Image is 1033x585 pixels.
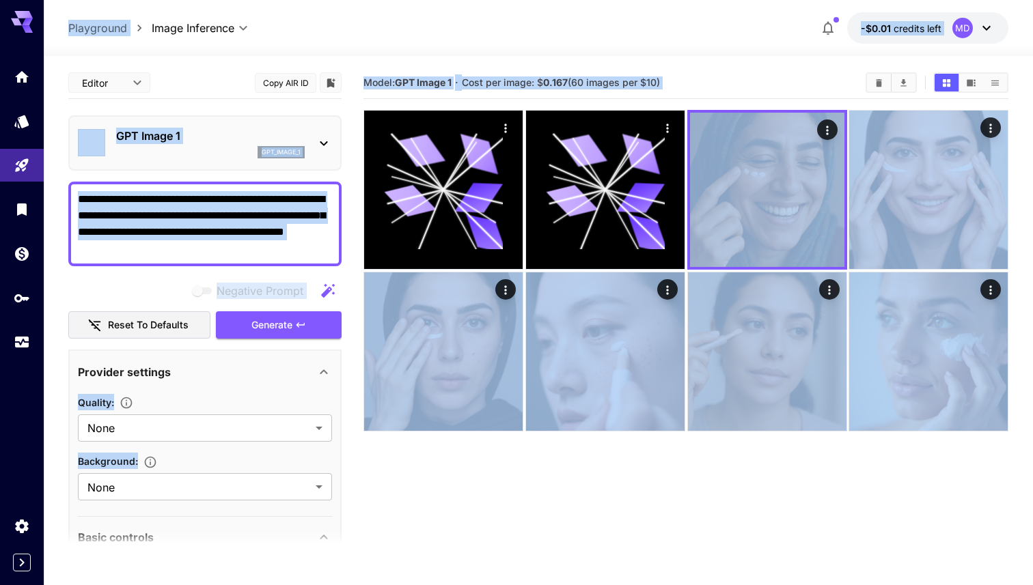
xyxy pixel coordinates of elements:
img: 2Q== [690,113,844,267]
div: Settings [14,517,30,534]
div: Actions [818,279,839,300]
div: Clear ImagesDownload All [866,72,917,93]
button: Clear Images [867,74,891,91]
span: None [87,479,310,496]
button: Add to library [325,74,337,91]
span: Negative prompts are not compatible with the selected model. [189,282,314,299]
button: Copy AIR ID [255,73,316,93]
span: Model: [363,76,452,88]
nav: breadcrumb [68,20,152,36]
span: Image Inference [152,20,234,36]
b: 0.167 [543,76,568,88]
img: 9k= [526,272,685,431]
span: Generate [251,317,292,334]
div: Actions [657,279,677,300]
p: Provider settings [78,364,171,380]
div: MD [952,18,973,38]
div: Home [14,68,30,85]
div: Provider settings [78,356,332,388]
div: GPT Image 1gpt_image_1 [78,122,332,164]
div: Show images in grid viewShow images in video viewShow images in list view [933,72,1008,93]
div: Actions [980,117,1001,138]
img: 2Q== [849,272,1008,431]
button: Reset to defaults [68,311,210,339]
span: None [87,420,310,436]
img: 9k= [849,111,1008,269]
div: Library [14,201,30,218]
div: API Keys [14,289,30,306]
div: Actions [495,279,516,300]
button: Show images in video view [959,74,983,91]
div: -$0.0054 [861,21,941,35]
p: gpt_image_1 [262,147,301,157]
img: Z [688,272,846,431]
button: -$0.0054MD [847,12,1008,44]
span: Quality : [78,397,114,408]
button: Show images in list view [983,74,1007,91]
span: Negative Prompt [217,283,303,299]
button: Download All [892,74,915,91]
span: Editor [82,76,124,90]
div: Playground [14,157,30,174]
button: Expand sidebar [13,554,31,571]
p: GPT Image 1 [116,128,305,144]
a: Playground [68,20,127,36]
div: Models [14,113,30,130]
span: -$0.01 [861,23,894,34]
div: Usage [14,334,30,351]
div: Actions [816,119,837,140]
div: Actions [980,279,1001,300]
span: Cost per image: $ (60 images per $10) [462,76,660,88]
b: GPT Image 1 [395,76,452,88]
div: Actions [657,117,677,138]
div: Actions [495,117,516,138]
div: Basic controls [78,521,332,554]
p: Basic controls [78,529,154,545]
img: 2Q== [364,272,523,431]
div: Wallet [14,245,30,262]
span: credits left [894,23,941,34]
span: Background : [78,455,138,467]
button: Show images in grid view [935,74,959,91]
p: · [455,74,458,91]
button: Generate [216,311,342,339]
